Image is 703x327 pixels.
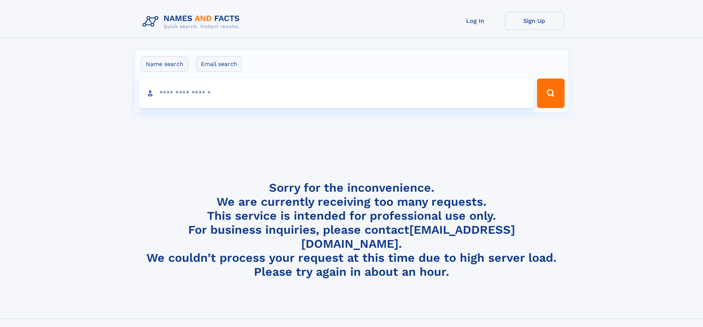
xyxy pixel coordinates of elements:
[139,181,564,279] h4: Sorry for the inconvenience. We are currently receiving too many requests. This service is intend...
[141,56,188,72] label: Name search
[139,12,246,32] img: Logo Names and Facts
[446,12,505,30] a: Log In
[505,12,564,30] a: Sign Up
[196,56,242,72] label: Email search
[139,79,534,108] input: search input
[301,223,515,251] a: [EMAIL_ADDRESS][DOMAIN_NAME]
[537,79,564,108] button: Search Button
